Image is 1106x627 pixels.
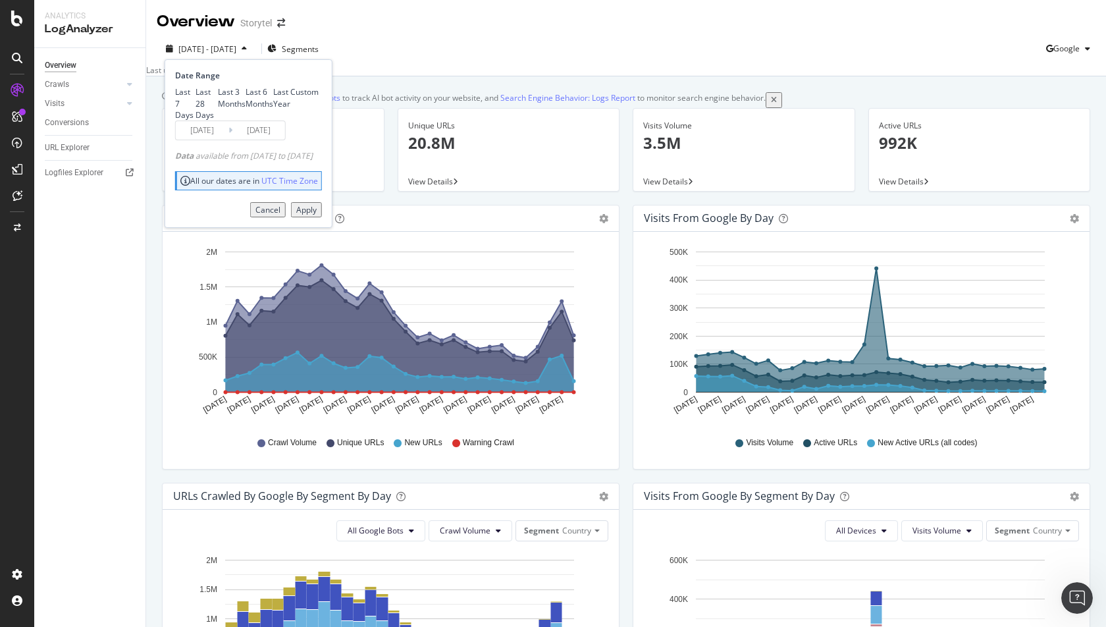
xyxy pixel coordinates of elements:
div: Date Range [175,70,319,81]
div: Custom [290,86,319,97]
text: 0 [213,387,217,396]
div: Crawls [45,78,69,92]
span: Active URLs [814,437,857,449]
div: We introduced 2 new report templates: to track AI bot activity on your website, and to monitor se... [170,92,766,107]
div: Apply [296,204,317,215]
text: [DATE] [490,394,516,414]
div: Overview [157,11,235,33]
span: Warning Crawl [463,437,514,449]
a: Conversions [45,116,136,130]
span: Country [562,525,591,536]
input: End Date [232,121,285,140]
div: gear [599,214,608,223]
div: info banner [162,92,1090,107]
text: [DATE] [538,394,564,414]
span: Google [1053,43,1080,54]
div: Visits Volume [643,120,845,132]
text: 200K [670,331,688,341]
text: [DATE] [745,394,771,414]
a: Visits [45,97,123,111]
span: [DATE] - [DATE] [178,43,236,55]
a: Logfiles Explorer [45,166,136,180]
text: [DATE] [720,394,747,414]
button: All Google Bots [336,520,425,541]
span: Visits Volume [912,525,961,536]
p: 992K [879,132,1080,154]
div: Logfiles Explorer [45,166,103,180]
text: 2M [206,555,217,564]
div: gear [1070,492,1079,501]
text: [DATE] [672,394,698,414]
text: 1M [206,317,217,327]
svg: A chart. [173,242,609,425]
text: 100K [670,360,688,369]
div: Unique URLs [408,120,610,132]
text: [DATE] [394,394,420,414]
text: [DATE] [793,394,819,414]
text: [DATE] [370,394,396,414]
iframe: Intercom live chat [1061,582,1093,614]
text: [DATE] [697,394,723,414]
div: arrow-right-arrow-left [277,18,285,28]
button: Apply [291,202,322,217]
span: Crawl Volume [268,437,317,449]
text: 600K [670,555,688,564]
text: [DATE] [961,394,987,414]
text: [DATE] [514,394,540,414]
span: Segment [524,525,559,536]
text: [DATE] [226,394,252,414]
text: [DATE] [768,394,795,414]
text: [DATE] [250,394,276,414]
text: 300K [670,303,688,312]
text: 400K [670,595,688,604]
span: All Google Bots [348,525,404,536]
input: Start Date [176,121,228,140]
div: LogAnalyzer [45,22,135,37]
span: Segment [995,525,1030,536]
div: gear [599,492,608,501]
button: All Devices [825,520,898,541]
a: Crawls [45,78,123,92]
div: Last 6 Months [246,86,273,109]
text: [DATE] [442,394,468,414]
a: UTC Time Zone [261,175,318,186]
div: A chart. [644,242,1080,425]
a: Search Engine Behavior: Logs Report [500,92,635,103]
text: 500K [199,352,217,362]
div: Cancel [255,204,280,215]
span: View Details [643,176,688,187]
p: 20.8M [408,132,610,154]
div: gear [1070,214,1079,223]
a: Overview [45,59,136,72]
div: Last update [146,65,215,76]
text: 2M [206,247,217,256]
span: Segments [282,43,319,55]
button: Google [1046,38,1095,59]
text: [DATE] [322,394,348,414]
text: [DATE] [274,394,300,414]
div: Conversions [45,116,89,130]
div: Analytics [45,11,135,22]
text: [DATE] [346,394,372,414]
text: [DATE] [841,394,867,414]
text: 1.5M [199,585,217,594]
button: Crawl Volume [429,520,512,541]
p: 3.5M [643,132,845,154]
text: 0 [683,387,688,396]
div: Visits from Google By Segment By Day [644,489,835,503]
div: Visits [45,97,65,111]
button: Segments [267,38,319,59]
text: 1.5M [199,283,217,292]
text: [DATE] [1009,394,1035,414]
div: Last Year [273,86,290,109]
text: [DATE] [889,394,915,414]
button: Visits Volume [901,520,983,541]
div: URL Explorer [45,141,90,155]
div: available from [DATE] to [DATE] [175,150,313,161]
div: Overview [45,59,76,72]
div: Last 28 Days [196,86,218,120]
text: [DATE] [298,394,324,414]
